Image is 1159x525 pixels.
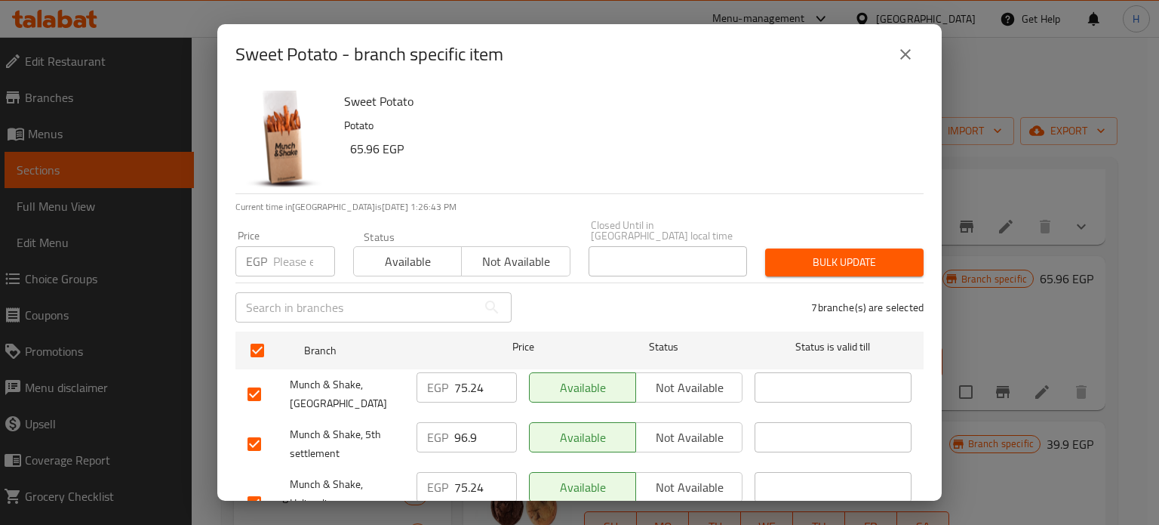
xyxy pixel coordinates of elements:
[235,42,503,66] h2: Sweet Potato - branch specific item
[811,300,924,315] p: 7 branche(s) are selected
[235,292,477,323] input: Search in branches
[235,200,924,214] p: Current time in [GEOGRAPHIC_DATA] is [DATE] 1:26:43 PM
[273,246,335,276] input: Please enter price
[235,91,332,187] img: Sweet Potato
[536,377,630,399] span: Available
[454,472,517,502] input: Please enter price
[454,422,517,452] input: Please enter price
[427,478,448,496] p: EGP
[350,138,912,159] h6: 65.96 EGP
[290,425,404,463] span: Munch & Shake, 5th settlement
[304,341,461,360] span: Branch
[468,251,564,273] span: Not available
[529,372,636,403] button: Available
[427,378,448,397] p: EGP
[290,375,404,413] span: Munch & Shake, [GEOGRAPHIC_DATA]
[887,36,924,73] button: close
[755,338,912,357] span: Status is valid till
[642,427,736,449] span: Not available
[586,338,742,357] span: Status
[635,472,742,502] button: Not available
[765,249,924,276] button: Bulk update
[642,477,736,499] span: Not available
[427,428,448,446] p: EGP
[473,338,573,357] span: Price
[635,422,742,452] button: Not available
[529,422,636,452] button: Available
[344,91,912,112] h6: Sweet Potato
[360,251,456,273] span: Available
[461,246,570,276] button: Not available
[635,372,742,403] button: Not available
[454,372,517,403] input: Please enter price
[529,472,636,502] button: Available
[353,246,462,276] button: Available
[777,253,912,272] span: Bulk update
[642,377,736,399] span: Not available
[536,427,630,449] span: Available
[536,477,630,499] span: Available
[344,116,912,135] p: Potato
[246,252,267,270] p: EGP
